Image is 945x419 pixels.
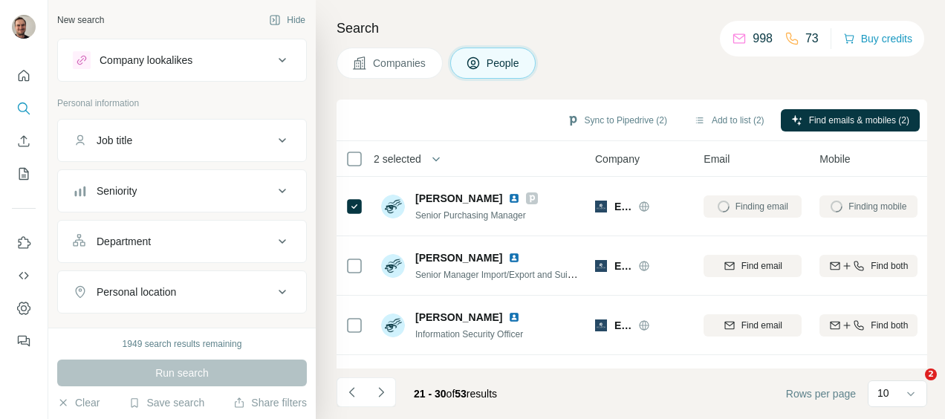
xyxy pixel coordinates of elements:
button: Enrich CSV [12,128,36,155]
button: Quick start [12,62,36,89]
span: Information Security Officer [415,329,523,340]
button: Find both [819,314,918,337]
span: Companies [373,56,427,71]
span: [PERSON_NAME] [415,191,502,206]
div: 1949 search results remaining [123,337,242,351]
span: 2 [925,368,937,380]
span: Eco Stor [614,318,631,333]
button: Share filters [233,395,307,410]
span: Email [704,152,730,166]
div: Department [97,234,151,249]
button: Find both [819,255,918,277]
img: LinkedIn logo [508,192,520,204]
button: Buy credits [843,28,912,49]
div: Seniority [97,183,137,198]
button: Job title [58,123,306,158]
button: Search [12,95,36,122]
span: Eco Stor [614,199,631,214]
button: Navigate to next page [366,377,396,407]
button: Use Surfe on LinkedIn [12,230,36,256]
span: Find emails & mobiles (2) [809,114,909,127]
img: LinkedIn logo [508,311,520,323]
div: Company lookalikes [100,53,192,68]
span: results [414,388,497,400]
button: Find email [704,314,802,337]
button: Feedback [12,328,36,354]
button: Add to list (2) [683,109,775,131]
span: Rows per page [786,386,856,401]
button: Seniority [58,173,306,209]
img: LinkedIn logo [508,252,520,264]
img: Logo of Eco Stor [595,260,607,272]
button: Dashboard [12,295,36,322]
div: New search [57,13,104,27]
img: Avatar [381,314,405,337]
span: Find email [741,259,782,273]
span: [PERSON_NAME] [415,250,502,265]
span: Find both [871,319,908,332]
iframe: Intercom live chat [894,368,930,404]
span: [PERSON_NAME] [415,310,502,325]
img: Logo of Eco Stor [595,201,607,212]
div: Personal location [97,285,176,299]
span: Find email [741,319,782,332]
p: 10 [877,386,889,400]
button: Use Surfe API [12,262,36,289]
button: Find emails & mobiles (2) [781,109,920,131]
button: Company lookalikes [58,42,306,78]
div: Job title [97,133,132,148]
img: Avatar [381,254,405,278]
span: Find both [871,259,908,273]
img: Logo of Eco Stor [595,319,607,331]
button: Clear [57,395,100,410]
button: Sync to Pipedrive (2) [556,109,678,131]
span: Senior Manager Import/Export and Suistanability [415,268,607,280]
p: Personal information [57,97,307,110]
span: 21 - 30 [414,388,446,400]
span: Eco Stor [614,259,631,273]
img: Avatar [12,15,36,39]
span: of [446,388,455,400]
span: Company [595,152,640,166]
span: Senior Purchasing Manager [415,210,526,221]
span: 2 selected [374,152,421,166]
button: Hide [259,9,316,31]
span: Mobile [819,152,850,166]
p: 998 [753,30,773,48]
span: People [487,56,521,71]
button: Find email [704,255,802,277]
h4: Search [337,18,927,39]
img: Avatar [381,195,405,218]
span: 53 [455,388,467,400]
button: Personal location [58,274,306,310]
p: 73 [805,30,819,48]
button: Save search [129,395,204,410]
button: Navigate to previous page [337,377,366,407]
button: My lists [12,160,36,187]
button: Department [58,224,306,259]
